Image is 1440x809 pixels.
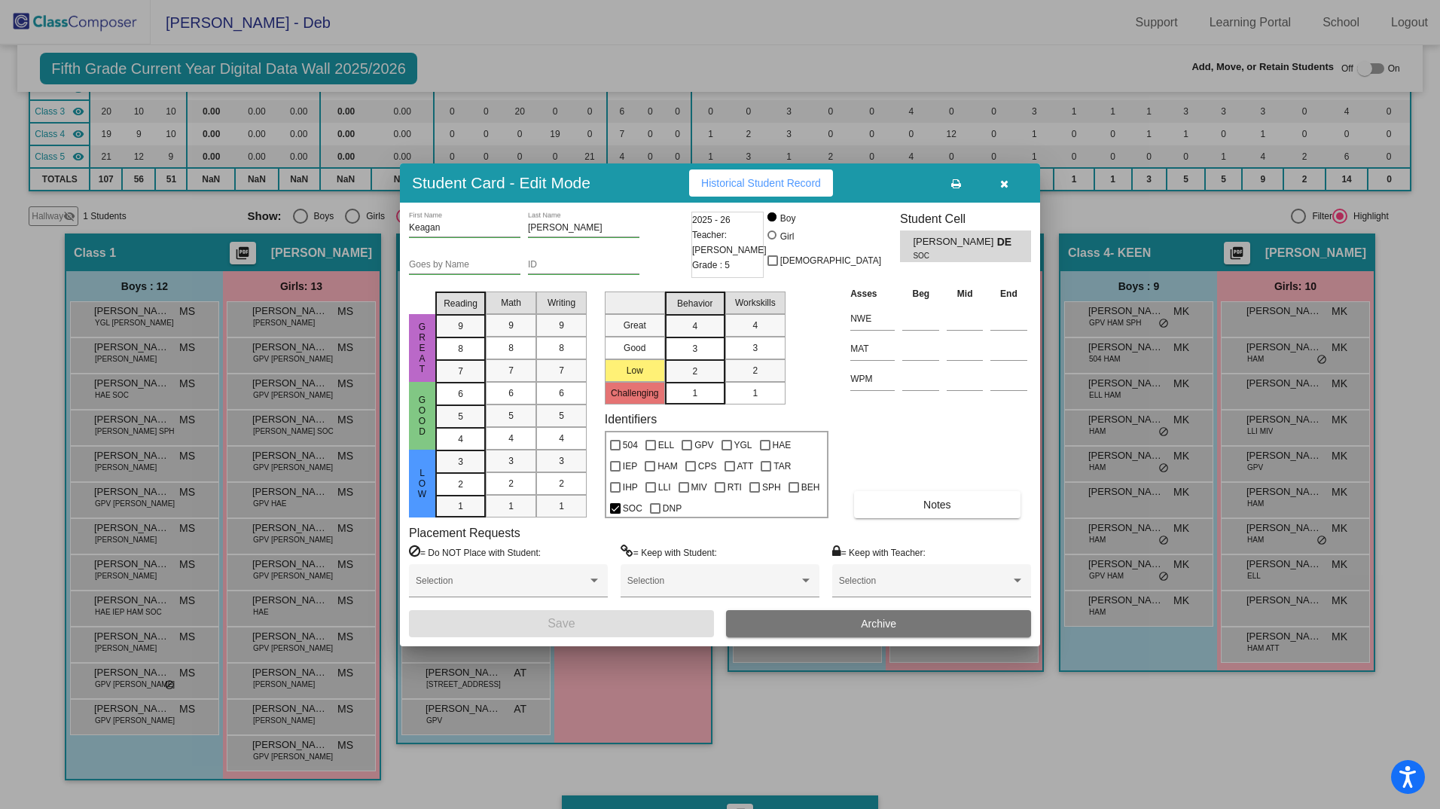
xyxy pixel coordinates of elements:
span: CPS [698,457,717,475]
span: 2 [752,364,758,377]
span: ELL [658,436,674,454]
span: 4 [559,432,564,445]
span: 2 [559,477,564,490]
span: RTI [728,478,742,496]
span: 9 [508,319,514,332]
div: Boy [779,212,796,225]
span: [DEMOGRAPHIC_DATA] [780,252,881,270]
span: 2 [692,365,697,378]
div: Girl [779,230,795,243]
span: 6 [508,386,514,400]
span: 5 [559,409,564,423]
span: Good [416,395,429,437]
span: 2025 - 26 [692,212,731,227]
h3: Student Cell [900,212,1031,226]
span: 3 [458,455,463,469]
span: Archive [861,618,896,630]
span: 1 [752,386,758,400]
span: 9 [559,319,564,332]
span: Workskills [735,296,776,310]
span: Behavior [677,297,712,310]
button: Archive [726,610,1031,637]
label: Identifiers [605,412,657,426]
span: 3 [508,454,514,468]
span: Reading [444,297,477,310]
span: TAR [773,457,791,475]
span: Great [416,322,429,374]
label: = Keep with Teacher: [832,545,926,560]
span: DNP [663,499,682,517]
span: 4 [458,432,463,446]
span: IHP [623,478,638,496]
span: 7 [508,364,514,377]
th: End [987,285,1031,302]
span: YGL [734,436,752,454]
span: Low [416,468,429,499]
span: 8 [458,342,463,356]
span: HAE [773,436,792,454]
span: IEP [623,457,637,475]
span: 4 [752,319,758,332]
span: 8 [508,341,514,355]
span: [PERSON_NAME] [913,234,996,250]
span: 4 [508,432,514,445]
span: 1 [559,499,564,513]
span: 504 [623,436,638,454]
span: LLI [658,478,671,496]
span: 8 [559,341,564,355]
input: assessment [850,307,895,330]
span: Teacher: [PERSON_NAME] [692,227,767,258]
span: 6 [458,387,463,401]
span: Save [548,617,575,630]
span: 7 [559,364,564,377]
span: 2 [458,478,463,491]
span: 3 [559,454,564,468]
input: assessment [850,337,895,360]
button: Notes [854,491,1020,518]
span: 1 [508,499,514,513]
span: DE [997,234,1018,250]
span: SPH [762,478,781,496]
th: Beg [898,285,943,302]
span: Notes [923,499,951,511]
button: Historical Student Record [689,169,833,197]
span: 1 [692,386,697,400]
span: Math [501,296,521,310]
th: Asses [847,285,898,302]
span: SOC [623,499,642,517]
span: ATT [737,457,754,475]
th: Mid [943,285,987,302]
label: = Do NOT Place with Student: [409,545,541,560]
label: = Keep with Student: [621,545,717,560]
span: GPV [694,436,713,454]
label: Placement Requests [409,526,520,540]
span: 5 [458,410,463,423]
input: assessment [850,368,895,390]
span: SOC [913,250,986,261]
h3: Student Card - Edit Mode [412,173,590,192]
span: HAM [657,457,678,475]
span: 1 [458,499,463,513]
span: MIV [691,478,707,496]
span: 9 [458,319,463,333]
span: 7 [458,365,463,378]
span: Historical Student Record [701,177,821,189]
input: goes by name [409,260,520,270]
span: 2 [508,477,514,490]
span: BEH [801,478,820,496]
span: 5 [508,409,514,423]
button: Save [409,610,714,637]
span: Grade : 5 [692,258,730,273]
span: 3 [692,342,697,356]
span: 6 [559,386,564,400]
span: Writing [548,296,575,310]
span: 3 [752,341,758,355]
span: 4 [692,319,697,333]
